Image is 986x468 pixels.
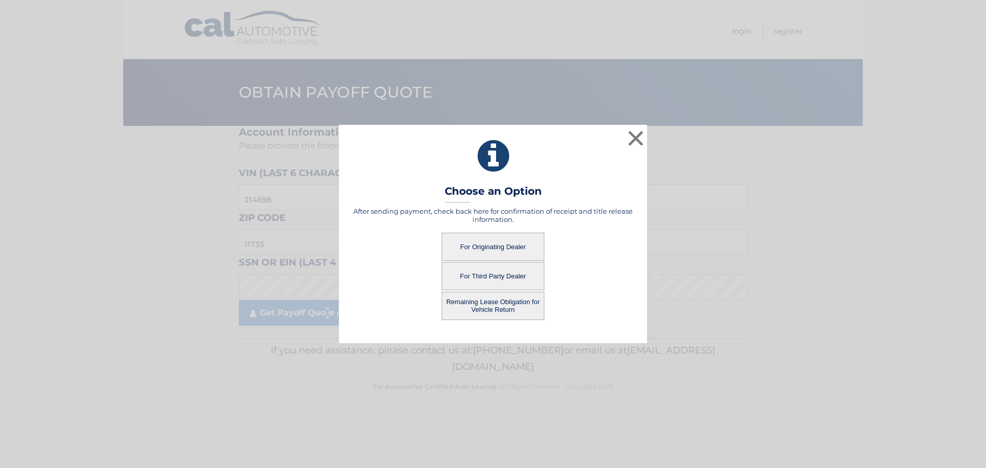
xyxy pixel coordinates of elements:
button: × [625,128,646,148]
h5: After sending payment, check back here for confirmation of receipt and title release information. [352,207,634,223]
button: Remaining Lease Obligation for Vehicle Return [442,292,544,320]
h3: Choose an Option [445,185,542,203]
button: For Originating Dealer [442,233,544,261]
button: For Third Party Dealer [442,262,544,290]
